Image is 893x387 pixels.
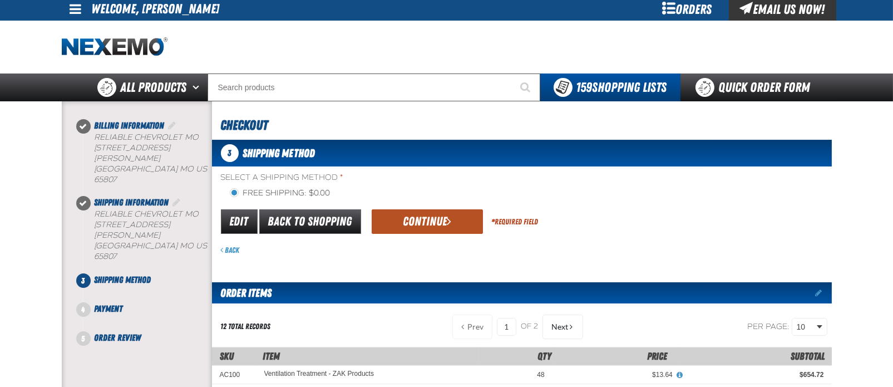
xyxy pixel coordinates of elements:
span: of 2 [521,322,538,332]
img: Nexemo logo [62,37,167,57]
span: 3 [221,144,239,162]
button: Start Searching [512,74,540,101]
span: Select a Shipping Method [221,173,832,183]
div: Required Field [492,217,539,227]
span: Shipping Information [95,197,169,208]
input: Free Shipping: $0.00 [230,188,239,197]
span: MO [180,241,194,251]
span: Checkout [221,117,268,133]
button: Open All Products pages [189,74,208,101]
bdo: 65807 [95,175,117,184]
a: Edit items [816,289,832,297]
span: All Products [121,77,187,97]
a: Home [62,37,167,57]
span: MO [180,164,194,174]
a: Back [221,246,240,254]
span: 48 [537,371,544,379]
button: Continue [372,209,483,234]
span: 3 [76,273,91,288]
button: You have 159 Shopping Lists. Open to view details [540,74,680,101]
span: Billing Information [95,120,165,131]
strong: 159 [576,80,593,95]
span: Item [263,350,280,362]
div: 12 total records [221,321,271,332]
a: Back to Shopping [259,209,361,234]
li: Payment. Step 4 of 5. Not Completed [83,302,212,331]
label: Free Shipping: $0.00 [230,188,330,199]
input: Current page number [497,318,516,336]
div: $654.72 [688,370,824,379]
h2: Order Items [212,282,272,303]
a: SKU [220,350,234,362]
span: Shipping Method [95,275,151,285]
a: Edit [221,209,258,234]
span: [STREET_ADDRESS][PERSON_NAME] [95,143,171,163]
span: Reliable Chevrolet MO [95,209,199,219]
span: Shipping Method [243,146,315,160]
span: Next Page [551,322,568,331]
span: US [196,241,208,251]
li: Shipping Method. Step 3 of 5. Not Completed [83,273,212,302]
span: [GEOGRAPHIC_DATA] [95,164,178,174]
a: Quick Order Form [680,74,831,101]
li: Shipping Information. Step 2 of 5. Completed [83,196,212,273]
nav: Checkout steps. Current step is Shipping Method. Step 3 of 5 [75,119,212,345]
span: [STREET_ADDRESS][PERSON_NAME] [95,220,171,240]
span: Price [647,350,667,362]
span: Payment [95,303,123,314]
a: Ventilation Treatment - ZAK Products [264,370,374,378]
div: $13.64 [560,370,673,379]
span: Per page: [748,321,790,331]
button: View All Prices for Ventilation Treatment - ZAK Products [673,370,687,380]
span: 5 [76,331,91,346]
a: Edit Shipping Information [171,197,182,208]
span: Order Review [95,332,141,343]
span: Shopping Lists [576,80,667,95]
span: Qty [537,350,551,362]
td: AC100 [212,365,256,384]
li: Order Review. Step 5 of 5. Not Completed [83,331,212,345]
span: US [196,164,208,174]
span: 4 [76,302,91,317]
span: [GEOGRAPHIC_DATA] [95,241,178,251]
li: Billing Information. Step 1 of 5. Completed [83,119,212,196]
span: Subtotal [791,350,825,362]
span: Reliable Chevrolet MO [95,133,199,142]
bdo: 65807 [95,252,117,261]
a: Edit Billing Information [167,120,178,131]
button: Next Page [542,315,583,339]
span: 10 [797,321,815,333]
input: Search [208,74,540,101]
